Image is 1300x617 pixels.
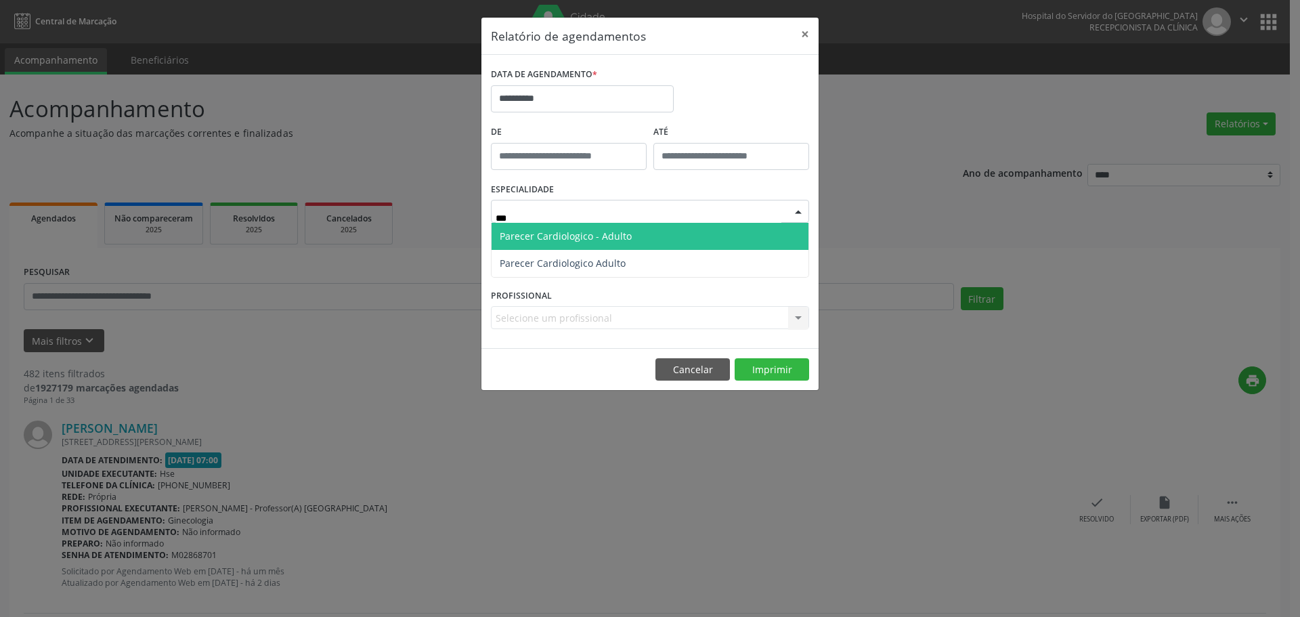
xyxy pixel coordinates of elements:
label: ATÉ [653,122,809,143]
label: ESPECIALIDADE [491,179,554,200]
label: DATA DE AGENDAMENTO [491,64,597,85]
label: PROFISSIONAL [491,285,552,306]
span: Parecer Cardiologico - Adulto [500,230,632,242]
span: Parecer Cardiologico Adulto [500,257,626,270]
h5: Relatório de agendamentos [491,27,646,45]
button: Cancelar [655,358,730,381]
label: De [491,122,647,143]
button: Imprimir [735,358,809,381]
button: Close [792,18,819,51]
